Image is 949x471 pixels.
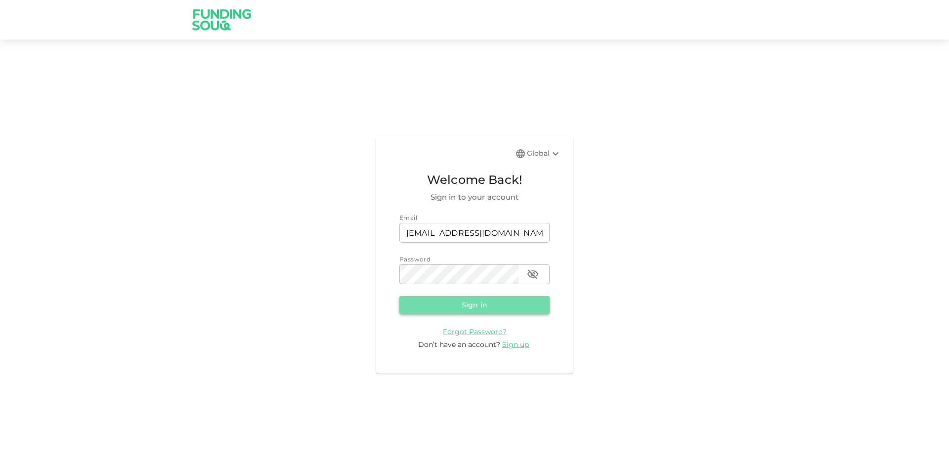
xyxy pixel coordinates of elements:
[502,340,529,349] span: Sign up
[399,171,550,189] span: Welcome Back!
[399,264,519,284] input: password
[418,340,500,349] span: Don’t have an account?
[399,223,550,243] input: email
[399,191,550,203] span: Sign in to your account
[399,296,550,314] button: Sign in
[443,327,507,336] a: Forgot Password?
[399,214,417,221] span: Email
[399,256,431,263] span: Password
[527,148,561,160] div: Global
